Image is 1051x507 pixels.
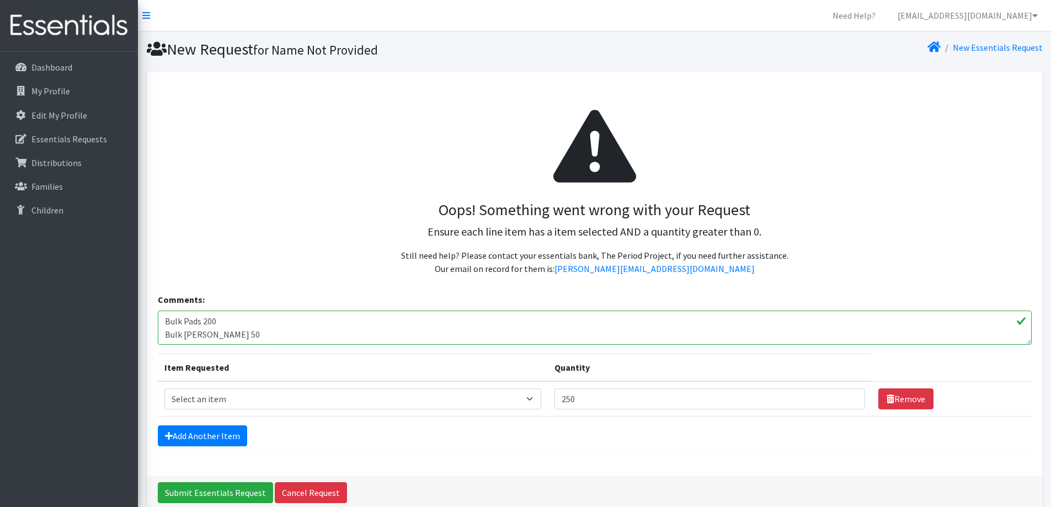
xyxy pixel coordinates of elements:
[158,425,247,446] a: Add Another Item
[4,199,134,221] a: Children
[31,157,82,168] p: Distributions
[158,293,205,306] label: Comments:
[275,482,347,503] a: Cancel Request
[31,86,70,97] p: My Profile
[4,104,134,126] a: Edit My Profile
[167,223,1023,240] p: Ensure each line item has a item selected AND a quantity greater than 0.
[167,201,1023,220] h3: Oops! Something went wrong with your Request
[147,40,591,59] h1: New Request
[31,62,72,73] p: Dashboard
[31,181,63,192] p: Families
[253,42,378,58] small: for Name Not Provided
[158,354,548,382] th: Item Requested
[4,7,134,44] img: HumanEssentials
[4,152,134,174] a: Distributions
[158,482,273,503] input: Submit Essentials Request
[31,110,87,121] p: Edit My Profile
[158,311,1032,345] textarea: Bulk Pads 200 Bulk [PERSON_NAME] 50
[554,263,755,274] a: [PERSON_NAME][EMAIL_ADDRESS][DOMAIN_NAME]
[4,128,134,150] a: Essentials Requests
[31,134,107,145] p: Essentials Requests
[4,80,134,102] a: My Profile
[167,249,1023,275] p: Still need help? Please contact your essentials bank, The Period Project, if you need further ass...
[824,4,884,26] a: Need Help?
[4,175,134,198] a: Families
[953,42,1043,53] a: New Essentials Request
[889,4,1047,26] a: [EMAIL_ADDRESS][DOMAIN_NAME]
[31,205,63,216] p: Children
[548,354,871,382] th: Quantity
[878,388,933,409] a: Remove
[4,56,134,78] a: Dashboard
